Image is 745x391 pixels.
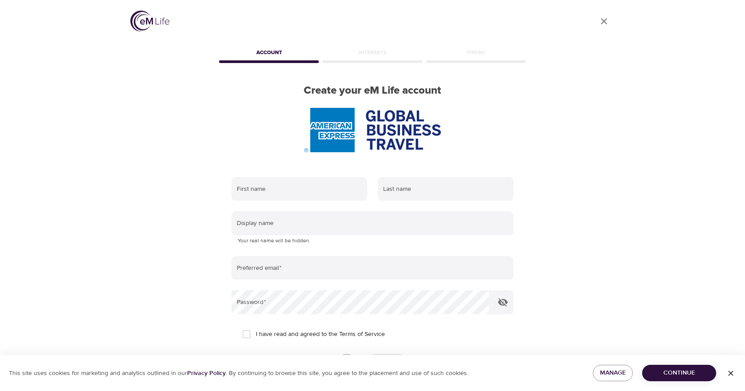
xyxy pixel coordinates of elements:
img: AmEx%20GBT%20logo.png [304,108,441,152]
h2: Create your eM Life account [217,84,528,97]
button: Manage [593,365,633,381]
a: Privacy Policy [187,369,226,377]
span: I have read and agreed to the [256,330,385,339]
span: Continue [649,367,709,379]
img: logo [130,11,169,32]
p: Your real name will be hidden. [238,237,507,245]
span: Manage [600,367,626,379]
a: Terms of Service [339,330,385,339]
a: close [593,11,615,32]
button: Continue [642,365,716,381]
